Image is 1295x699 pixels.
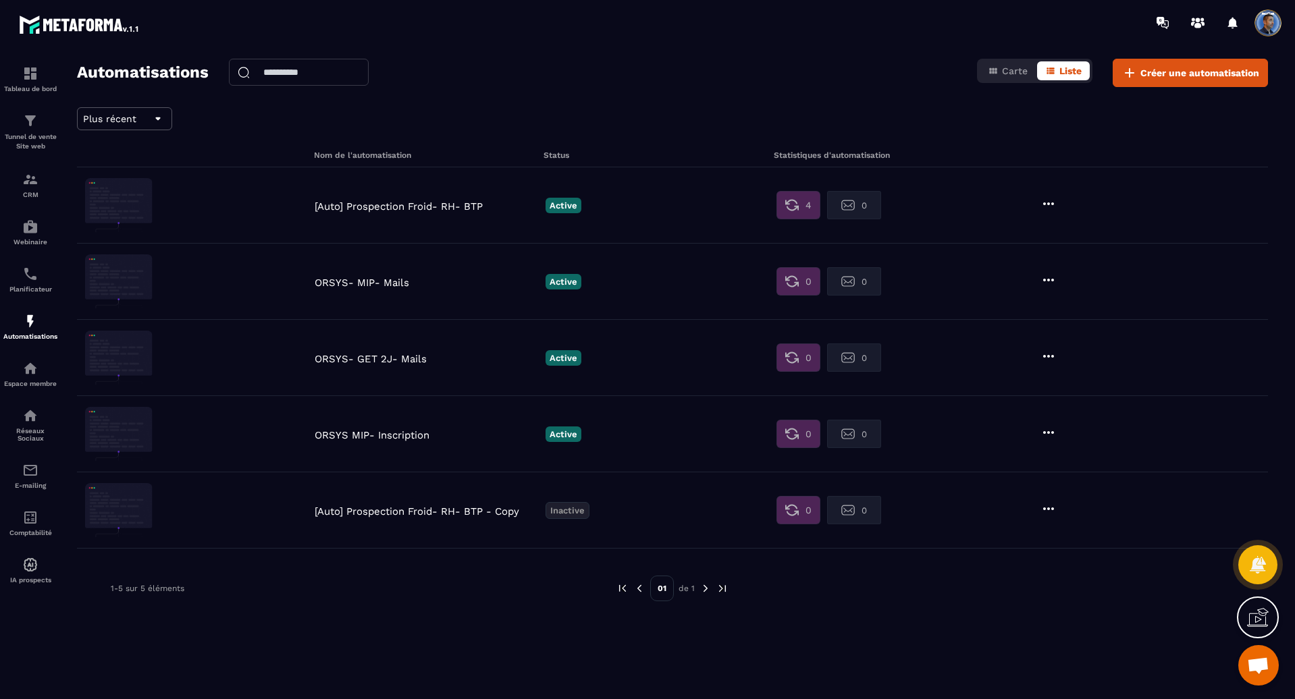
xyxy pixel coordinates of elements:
[315,353,539,365] p: ORSYS- GET 2J- Mails
[3,333,57,340] p: Automatisations
[1140,66,1259,80] span: Créer une automatisation
[22,266,38,282] img: scheduler
[805,503,812,517] span: 0
[85,483,153,537] img: automation-background
[633,582,645,594] img: prev
[3,55,57,103] a: formationformationTableau de bord
[805,198,812,212] span: 4
[546,274,581,289] p: Active
[3,397,57,452] a: social-networksocial-networkRéseaux Sociaux
[1037,61,1090,80] button: Liste
[862,353,867,363] span: 0
[1113,59,1268,87] button: Créer une automatisation
[22,360,38,376] img: automations
[315,429,539,441] p: ORSYS MIP- Inscription
[785,351,799,364] img: first stat
[85,254,153,308] img: automation-background
[841,351,855,364] img: second stat
[544,150,770,160] h6: Status
[3,132,57,151] p: Tunnel de vente Site web
[22,113,38,129] img: formation
[3,380,57,387] p: Espace membre
[3,482,57,489] p: E-mailing
[776,420,820,448] button: 0
[3,529,57,536] p: Comptabilité
[980,61,1036,80] button: Carte
[22,171,38,188] img: formation
[3,103,57,161] a: formationformationTunnel de vente Site web
[805,275,812,288] span: 0
[315,200,539,213] p: [Auto] Prospection Froid- RH- BTP
[22,408,38,424] img: social-network
[1059,65,1082,76] span: Liste
[546,350,581,366] p: Active
[862,505,867,515] span: 0
[785,198,799,212] img: first stat
[315,277,539,289] p: ORSYS- MIP- Mails
[785,427,799,441] img: first stat
[679,583,695,594] p: de 1
[314,150,541,160] h6: Nom de l'automatisation
[776,191,820,219] button: 4
[862,277,867,287] span: 0
[862,200,867,211] span: 0
[111,584,184,593] p: 1-5 sur 5 éléments
[776,496,820,524] button: 0
[841,503,855,517] img: second stat
[616,582,629,594] img: prev
[77,59,209,87] h2: Automatisations
[650,576,674,601] p: 01
[546,198,581,213] p: Active
[3,285,57,293] p: Planificateur
[3,161,57,208] a: formationformationCRM
[3,208,57,256] a: automationsautomationsWebinaire
[22,219,38,235] img: automations
[805,427,812,441] span: 0
[22,65,38,82] img: formation
[3,427,57,442] p: Réseaux Sociaux
[862,429,867,439] span: 0
[716,582,729,594] img: next
[3,238,57,246] p: Webinaire
[22,462,38,478] img: email
[3,576,57,584] p: IA prospects
[546,426,581,442] p: Active
[19,12,140,36] img: logo
[85,331,153,385] img: automation-background
[83,113,136,124] span: Plus récent
[85,407,153,461] img: automation-background
[785,503,799,517] img: first stat
[3,452,57,499] a: emailemailE-mailing
[805,351,812,364] span: 0
[827,191,881,219] button: 0
[827,496,881,524] button: 0
[841,275,855,288] img: second stat
[841,198,855,212] img: second stat
[785,275,799,288] img: first stat
[699,582,712,594] img: next
[3,85,57,92] p: Tableau de bord
[3,499,57,547] a: accountantaccountantComptabilité
[827,267,881,296] button: 0
[774,150,1001,160] h6: Statistiques d'automatisation
[827,343,881,372] button: 0
[1238,645,1279,686] div: Ouvrir le chat
[546,502,589,519] p: Inactive
[3,256,57,303] a: schedulerschedulerPlanificateur
[315,505,539,518] p: [Auto] Prospection Froid- RH- BTP - Copy
[776,343,820,372] button: 0
[3,191,57,198] p: CRM
[22,509,38,526] img: accountant
[1002,65,1028,76] span: Carte
[841,427,855,441] img: second stat
[3,350,57,397] a: automationsautomationsEspace membre
[827,420,881,448] button: 0
[3,303,57,350] a: automationsautomationsAutomatisations
[776,267,820,296] button: 0
[85,178,153,232] img: automation-background
[22,313,38,329] img: automations
[22,557,38,573] img: automations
